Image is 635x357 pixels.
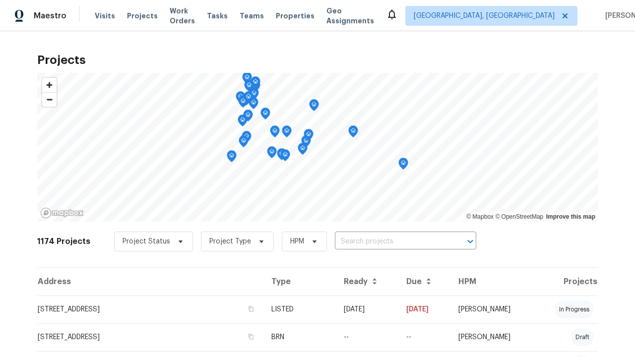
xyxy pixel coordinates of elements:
td: Resale COE 2025-09-23T00:00:00.000Z [398,323,450,351]
div: Map marker [260,108,270,123]
div: Map marker [227,150,237,166]
td: [PERSON_NAME] [450,296,534,323]
span: Tasks [207,12,228,19]
div: Map marker [282,125,292,141]
div: Map marker [236,91,246,107]
button: Copy Address [247,304,255,313]
div: Map marker [270,125,280,141]
th: Due [398,268,450,296]
div: Map marker [244,91,254,107]
a: Mapbox [466,213,494,220]
div: Map marker [243,110,253,125]
button: Copy Address [247,332,255,341]
span: Project Status [123,237,170,246]
button: Zoom out [42,92,57,107]
span: [GEOGRAPHIC_DATA], [GEOGRAPHIC_DATA] [414,11,555,21]
td: BRN [263,323,336,351]
div: Map marker [304,129,314,144]
span: HPM [290,237,304,246]
span: Teams [240,11,264,21]
h2: 1174 Projects [37,237,90,246]
td: [DATE] [336,296,398,323]
th: Ready [336,268,398,296]
span: Project Type [209,237,251,246]
div: Map marker [280,149,290,165]
div: Map marker [298,143,308,158]
div: Map marker [267,146,277,162]
div: Map marker [277,148,287,164]
input: Search projects [335,234,448,249]
th: HPM [450,268,534,296]
div: Map marker [251,76,260,92]
div: draft [571,328,593,346]
span: Projects [127,11,158,21]
td: LISTED [263,296,336,323]
div: in progress [555,300,593,318]
span: Maestro [34,11,66,21]
td: [PERSON_NAME] [450,323,534,351]
canvas: Map [37,73,598,222]
th: Address [37,268,263,296]
a: OpenStreetMap [495,213,543,220]
div: Map marker [238,96,248,111]
div: Map marker [242,72,252,87]
td: [STREET_ADDRESS] [37,296,263,323]
div: Map marker [309,99,319,115]
div: Map marker [348,125,358,141]
span: Work Orders [170,6,195,26]
div: Map marker [249,97,258,113]
span: Zoom out [42,93,57,107]
a: Mapbox homepage [40,207,84,219]
th: Projects [534,268,598,296]
div: Map marker [244,80,254,95]
span: Geo Assignments [326,6,374,26]
td: [DATE] [398,296,450,323]
span: Visits [95,11,115,21]
button: Zoom in [42,78,57,92]
span: Properties [276,11,315,21]
div: Map marker [249,88,259,103]
div: Map marker [239,135,249,151]
div: Map marker [238,115,248,130]
div: Map marker [241,94,251,109]
td: -- [336,323,398,351]
th: Type [263,268,336,296]
div: Map marker [301,135,311,151]
h2: Projects [37,55,598,65]
div: Map marker [398,158,408,173]
button: Open [463,235,477,248]
div: Map marker [242,131,252,146]
td: [STREET_ADDRESS] [37,323,263,351]
a: Improve this map [546,213,595,220]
